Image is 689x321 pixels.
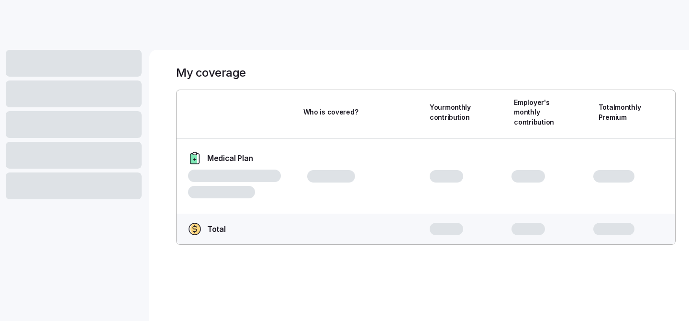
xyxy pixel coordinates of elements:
[207,152,253,164] span: Medical Plan
[430,103,471,122] span: Your monthly contribution
[303,107,358,117] span: Who is covered?
[599,103,641,122] span: Total monthly Premium
[207,223,225,235] span: Total
[176,65,246,80] h1: My coverage
[514,98,554,127] span: Employer's monthly contribution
